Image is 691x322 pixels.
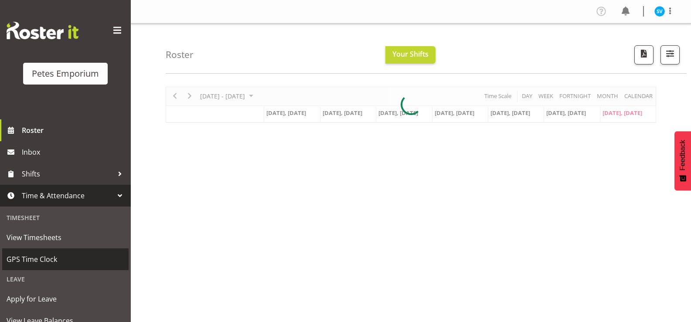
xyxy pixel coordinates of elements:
[392,49,429,59] span: Your Shifts
[22,167,113,180] span: Shifts
[22,124,126,137] span: Roster
[7,292,124,305] span: Apply for Leave
[32,67,99,80] div: Petes Emporium
[7,22,78,39] img: Rosterit website logo
[634,45,654,64] button: Download a PDF of the roster according to the set date range.
[674,131,691,190] button: Feedback - Show survey
[2,248,129,270] a: GPS Time Clock
[2,227,129,248] a: View Timesheets
[166,50,194,60] h4: Roster
[2,288,129,310] a: Apply for Leave
[22,146,126,159] span: Inbox
[679,140,687,170] span: Feedback
[660,45,680,64] button: Filter Shifts
[385,46,436,64] button: Your Shifts
[7,231,124,244] span: View Timesheets
[7,253,124,266] span: GPS Time Clock
[654,6,665,17] img: sasha-vandervalk6911.jpg
[22,189,113,202] span: Time & Attendance
[2,209,129,227] div: Timesheet
[2,270,129,288] div: Leave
